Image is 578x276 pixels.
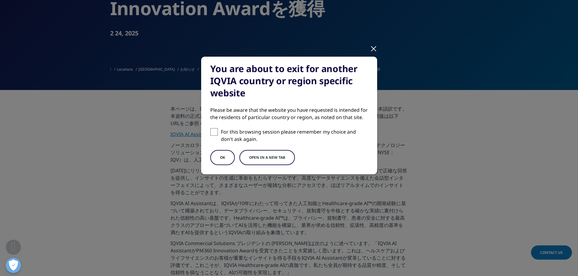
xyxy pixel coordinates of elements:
[221,128,368,143] p: For this browsing session please remember my choice and don't ask again.
[210,150,235,165] button: OK
[210,63,368,99] div: You are about to exit for another IQVIA country or region specific website
[210,106,368,121] div: Please be aware that the website you have requested is intended for the residents of particular c...
[239,150,295,165] button: Open in a new tab
[6,258,21,273] button: 優先設定センターを開く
